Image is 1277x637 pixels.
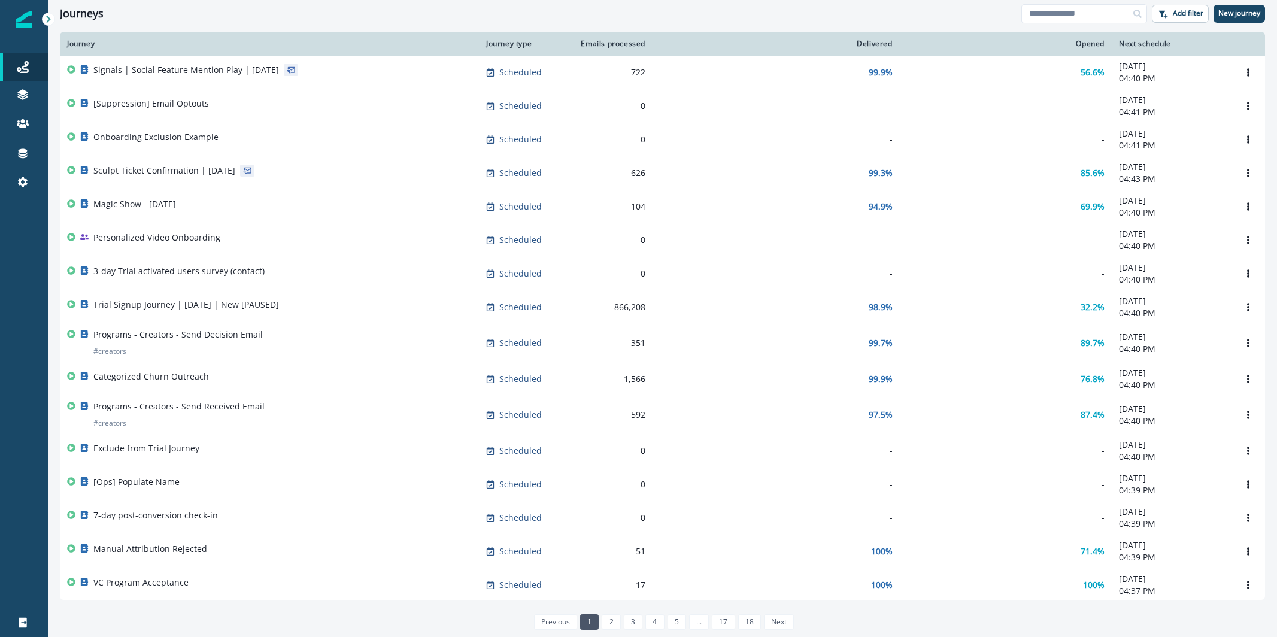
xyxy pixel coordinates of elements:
p: 04:40 PM [1119,451,1224,463]
div: Delivered [660,39,893,48]
div: 0 [576,234,645,246]
div: - [907,234,1105,246]
button: Options [1239,198,1258,216]
a: Next page [764,614,794,630]
div: 0 [576,100,645,112]
p: 04:40 PM [1119,343,1224,355]
p: [DATE] [1119,60,1224,72]
img: Inflection [16,11,32,28]
p: Scheduled [499,134,542,145]
a: Trial Signup Journey | [DATE] | New [PAUSED]Scheduled866,20898.9%32.2%[DATE]04:40 PMOptions [60,290,1265,324]
button: Options [1239,131,1258,148]
button: Options [1239,542,1258,560]
p: [DATE] [1119,161,1224,173]
a: Sculpt Ticket Confirmation | [DATE]Scheduled62699.3%85.6%[DATE]04:43 PMOptions [60,156,1265,190]
a: Page 17 [712,614,735,630]
p: [DATE] [1119,403,1224,415]
p: 04:41 PM [1119,106,1224,118]
div: 722 [576,66,645,78]
p: [DATE] [1119,367,1224,379]
button: Options [1239,442,1258,460]
a: Page 18 [738,614,761,630]
p: 98.9% [869,301,893,313]
a: 7-day post-conversion check-inScheduled0--[DATE]04:39 PMOptions [60,501,1265,535]
div: - [907,478,1105,490]
p: Scheduled [499,512,542,524]
p: [Suppression] Email Optouts [93,98,209,110]
div: - [660,100,893,112]
p: 04:41 PM [1119,139,1224,151]
p: 100% [871,579,893,591]
div: - [660,445,893,457]
p: 100% [1083,579,1105,591]
div: 1,566 [576,373,645,385]
p: Scheduled [499,579,542,591]
p: 7-day post-conversion check-in [93,509,218,521]
p: VC Program Acceptance [93,577,189,589]
div: 17 [576,579,645,591]
div: 866,208 [576,301,645,313]
a: Page 2 [602,614,620,630]
a: VC Program AcceptanceScheduled17100%100%[DATE]04:37 PMOptions [60,568,1265,602]
p: Scheduled [499,445,542,457]
p: 04:40 PM [1119,415,1224,427]
p: 85.6% [1081,167,1105,179]
p: [DATE] [1119,472,1224,484]
div: 0 [576,445,645,457]
p: 04:39 PM [1119,551,1224,563]
p: # creators [93,345,126,357]
p: Trial Signup Journey | [DATE] | New [PAUSED] [93,299,279,311]
p: 99.3% [869,167,893,179]
p: 04:40 PM [1119,207,1224,219]
p: Signals | Social Feature Mention Play | [DATE] [93,64,279,76]
button: Options [1239,406,1258,424]
p: 3-day Trial activated users survey (contact) [93,265,265,277]
div: Opened [907,39,1105,48]
a: [Suppression] Email OptoutsScheduled0--[DATE]04:41 PMOptions [60,89,1265,123]
div: - [907,134,1105,145]
div: Journey type [486,39,562,48]
p: 99.9% [869,373,893,385]
p: 04:39 PM [1119,484,1224,496]
p: [Ops] Populate Name [93,476,180,488]
p: Scheduled [499,373,542,385]
button: Options [1239,475,1258,493]
p: 89.7% [1081,337,1105,349]
div: - [907,268,1105,280]
p: 04:40 PM [1119,274,1224,286]
p: 56.6% [1081,66,1105,78]
p: 97.5% [869,409,893,421]
button: Options [1239,97,1258,115]
p: Scheduled [499,268,542,280]
button: Options [1239,334,1258,352]
div: 0 [576,134,645,145]
p: 32.2% [1081,301,1105,313]
div: 104 [576,201,645,213]
p: [DATE] [1119,128,1224,139]
p: 87.4% [1081,409,1105,421]
button: Options [1239,63,1258,81]
p: [DATE] [1119,506,1224,518]
a: Signals | Social Feature Mention Play | [DATE]Scheduled72299.9%56.6%[DATE]04:40 PMOptions [60,56,1265,89]
div: - [660,512,893,524]
p: Scheduled [499,545,542,557]
button: Options [1239,509,1258,527]
p: [DATE] [1119,331,1224,343]
a: Programs - Creators - Send Received Email#creatorsScheduled59297.5%87.4%[DATE]04:40 PMOptions [60,396,1265,434]
p: Personalized Video Onboarding [93,232,220,244]
div: 0 [576,478,645,490]
p: # creators [93,417,126,429]
a: Page 1 is your current page [580,614,599,630]
p: 71.4% [1081,545,1105,557]
div: Emails processed [576,39,645,48]
a: Manual Attribution RejectedScheduled51100%71.4%[DATE]04:39 PMOptions [60,535,1265,568]
p: Manual Attribution Rejected [93,543,207,555]
p: [DATE] [1119,573,1224,585]
p: [DATE] [1119,228,1224,240]
p: 04:40 PM [1119,240,1224,252]
div: - [660,234,893,246]
p: 04:39 PM [1119,518,1224,530]
p: 94.9% [869,201,893,213]
p: 04:43 PM [1119,173,1224,185]
p: Scheduled [499,66,542,78]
